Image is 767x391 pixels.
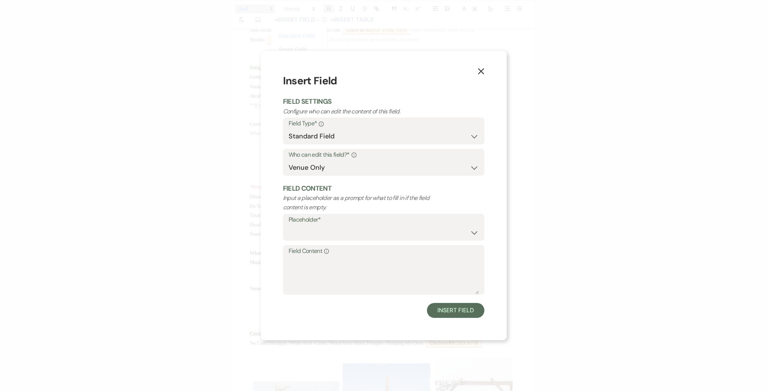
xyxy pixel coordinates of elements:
[283,107,444,116] p: Configure who can edit the content of this field.
[289,150,479,160] label: Who can edit this field?*
[283,97,484,106] h2: Field Settings
[283,184,484,193] h2: Field Content
[283,193,444,212] p: Input a placeholder as a prompt for what to fill in if the field content is empty.
[427,303,484,318] button: Insert Field
[289,215,479,225] label: Placeholder*
[289,118,479,129] label: Field Type*
[283,73,484,89] h1: Insert Field
[289,246,479,257] label: Field Content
